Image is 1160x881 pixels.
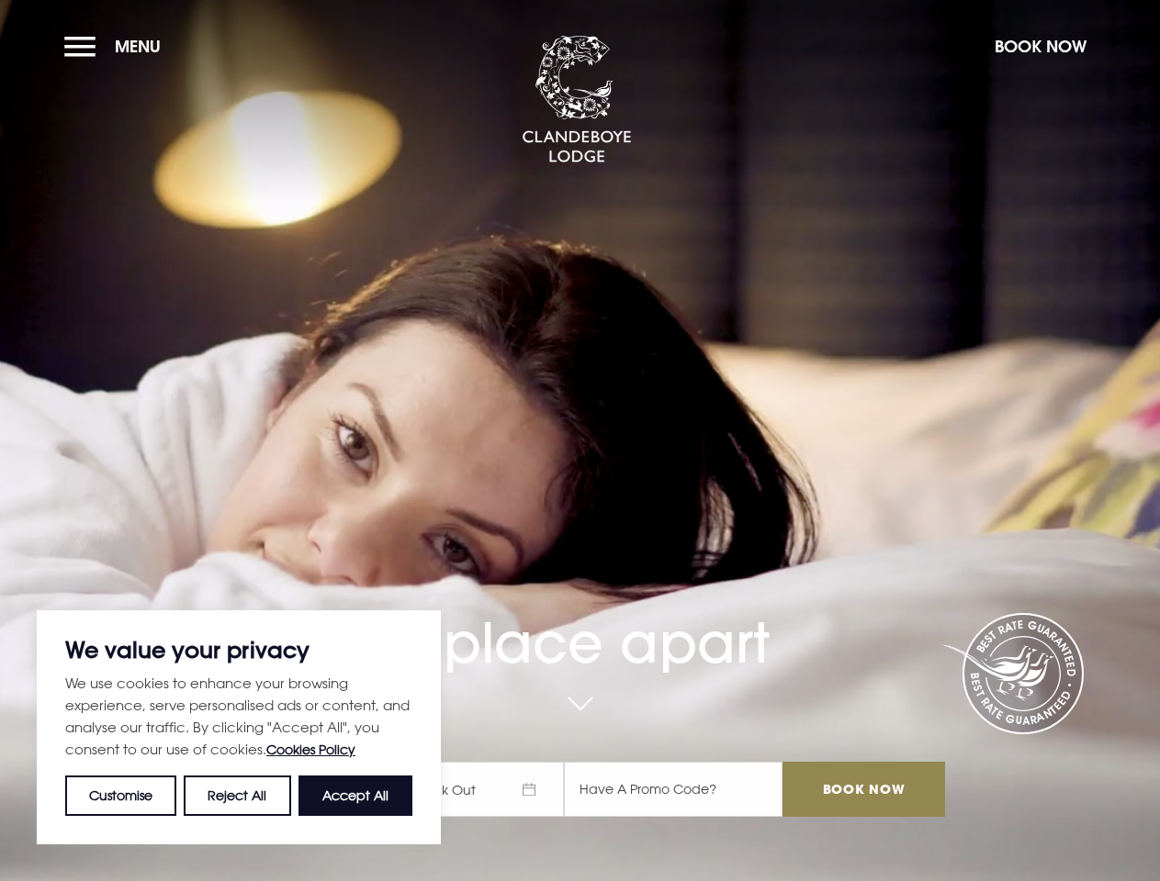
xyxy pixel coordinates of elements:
p: We value your privacy [65,639,412,661]
button: Book Now [985,27,1096,66]
img: Clandeboye Lodge [522,36,632,164]
button: Accept All [298,775,412,816]
h1: A place apart [215,556,944,675]
a: Cookies Policy [266,742,355,757]
span: Menu [115,36,161,57]
span: Check Out [389,762,564,817]
button: Customise [65,775,176,816]
button: Reject All [184,775,290,816]
input: Have A Promo Code? [564,762,783,817]
button: Menu [64,27,170,66]
input: Book Now [783,762,944,817]
div: We value your privacy [37,610,441,844]
p: We use cookies to enhance your browsing experience, serve personalised ads or content, and analys... [65,672,412,761]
